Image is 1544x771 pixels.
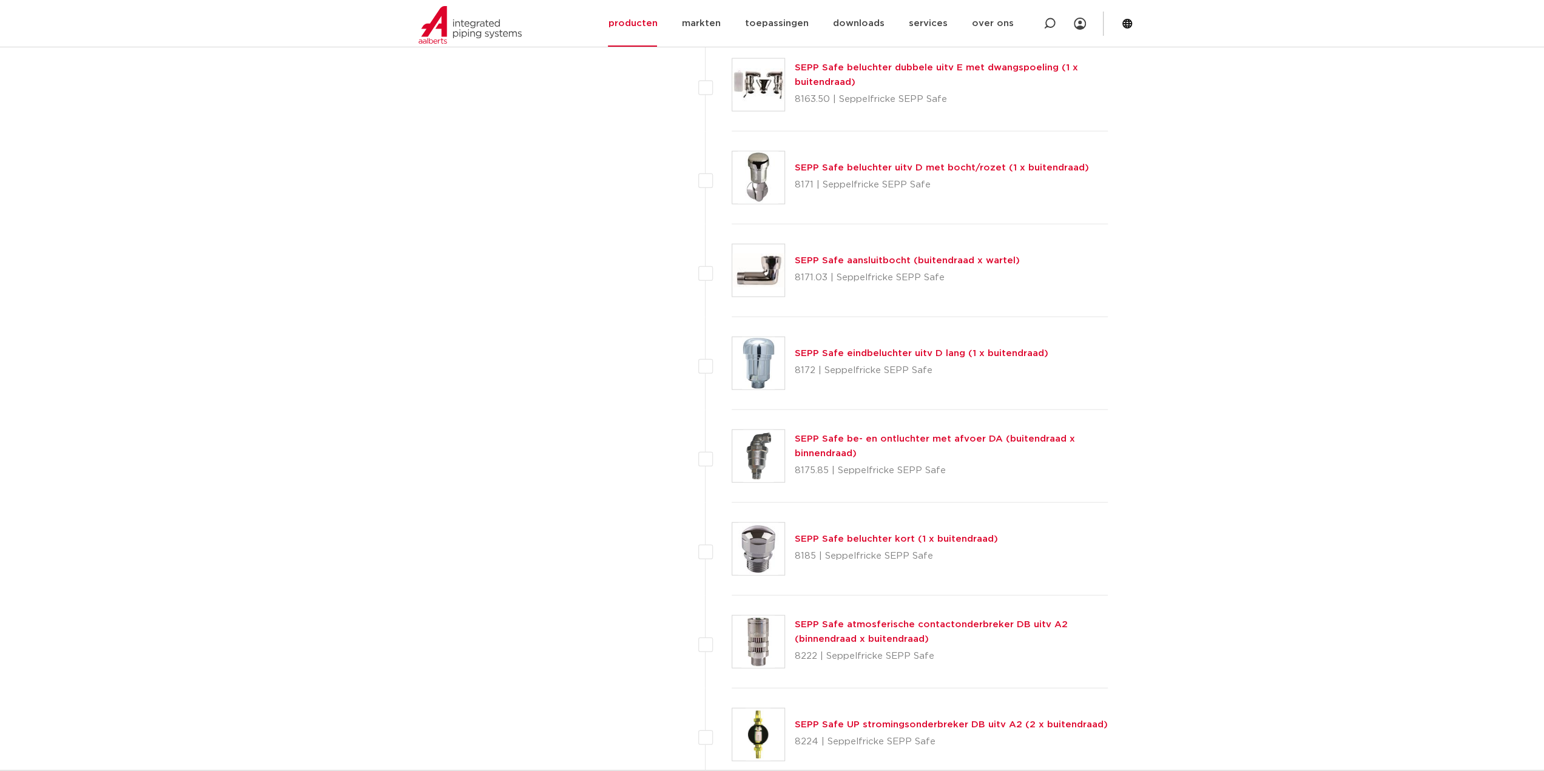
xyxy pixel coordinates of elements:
p: 8171 | Seppelfricke SEPP Safe [795,175,1089,195]
a: SEPP Safe be- en ontluchter met afvoer DA (buitendraad x binnendraad) [795,434,1075,458]
img: Thumbnail for SEPP Safe UP stromingsonderbreker DB uitv A2 (2 x buitendraad) [732,709,784,761]
a: SEPP Safe beluchter uitv D met bocht/rozet (1 x buitendraad) [795,163,1089,172]
img: Thumbnail for SEPP Safe be- en ontluchter met afvoer DA (buitendraad x binnendraad) [732,430,784,482]
a: SEPP Safe atmosferische contactonderbreker DB uitv A2 (binnendraad x buitendraad) [795,620,1068,644]
a: SEPP Safe UP stromingsonderbreker DB uitv A2 (2 x buitendraad) [795,720,1108,729]
a: SEPP Safe beluchter kort (1 x buitendraad) [795,534,998,544]
p: 8175.85 | Seppelfricke SEPP Safe [795,461,1108,480]
p: 8171.03 | Seppelfricke SEPP Safe [795,268,1020,288]
img: Thumbnail for SEPP Safe beluchter uitv D met bocht/rozet (1 x buitendraad) [732,152,784,204]
p: 8172 | Seppelfricke SEPP Safe [795,361,1048,380]
img: Thumbnail for SEPP Safe beluchter kort (1 x buitendraad) [732,523,784,575]
img: Thumbnail for SEPP Safe eindbeluchter uitv D lang (1 x buitendraad) [732,337,784,389]
a: SEPP Safe aansluitbocht (buitendraad x wartel) [795,256,1020,265]
a: SEPP Safe eindbeluchter uitv D lang (1 x buitendraad) [795,349,1048,358]
img: Thumbnail for SEPP Safe beluchter dubbele uitv E met dwangspoeling (1 x buitendraad) [732,59,784,111]
p: 8222 | Seppelfricke SEPP Safe [795,647,1108,666]
p: 8185 | Seppelfricke SEPP Safe [795,547,998,566]
p: 8224 | Seppelfricke SEPP Safe [795,732,1108,752]
a: SEPP Safe beluchter dubbele uitv E met dwangspoeling (1 x buitendraad) [795,63,1078,87]
img: Thumbnail for SEPP Safe atmosferische contactonderbreker DB uitv A2 (binnendraad x buitendraad) [732,616,784,668]
p: 8163.50 | Seppelfricke SEPP Safe [795,90,1108,109]
img: Thumbnail for SEPP Safe aansluitbocht (buitendraad x wartel) [732,244,784,297]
